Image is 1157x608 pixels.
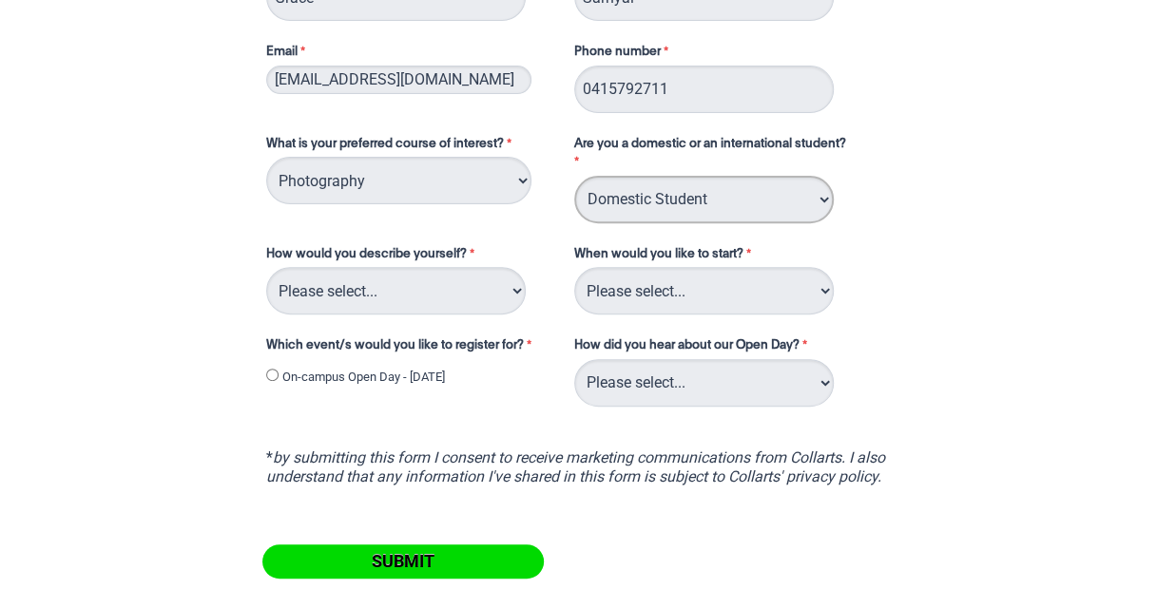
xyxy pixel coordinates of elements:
[266,267,526,314] select: How would you describe yourself?
[574,43,673,66] label: Phone number
[266,448,885,485] i: by submitting this form I consent to receive marketing communications from Collarts. I also under...
[574,176,834,223] select: Are you a domestic or an international student?
[574,267,834,314] select: When would you like to start?
[266,43,555,66] label: Email
[262,544,544,579] input: Submit
[574,66,834,113] input: Phone number
[574,336,812,359] label: How did you hear about our Open Day?
[266,336,555,359] label: Which event/s would you like to register for?
[282,368,445,387] label: On-campus Open Day - [DATE]
[266,245,555,268] label: How would you describe yourself?
[266,157,531,204] select: What is your preferred course of interest?
[266,66,531,94] input: Email
[266,135,555,158] label: What is your preferred course of interest?
[574,138,846,150] span: Are you a domestic or an international student?
[574,359,834,407] select: How did you hear about our Open Day?
[574,245,877,268] label: When would you like to start?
